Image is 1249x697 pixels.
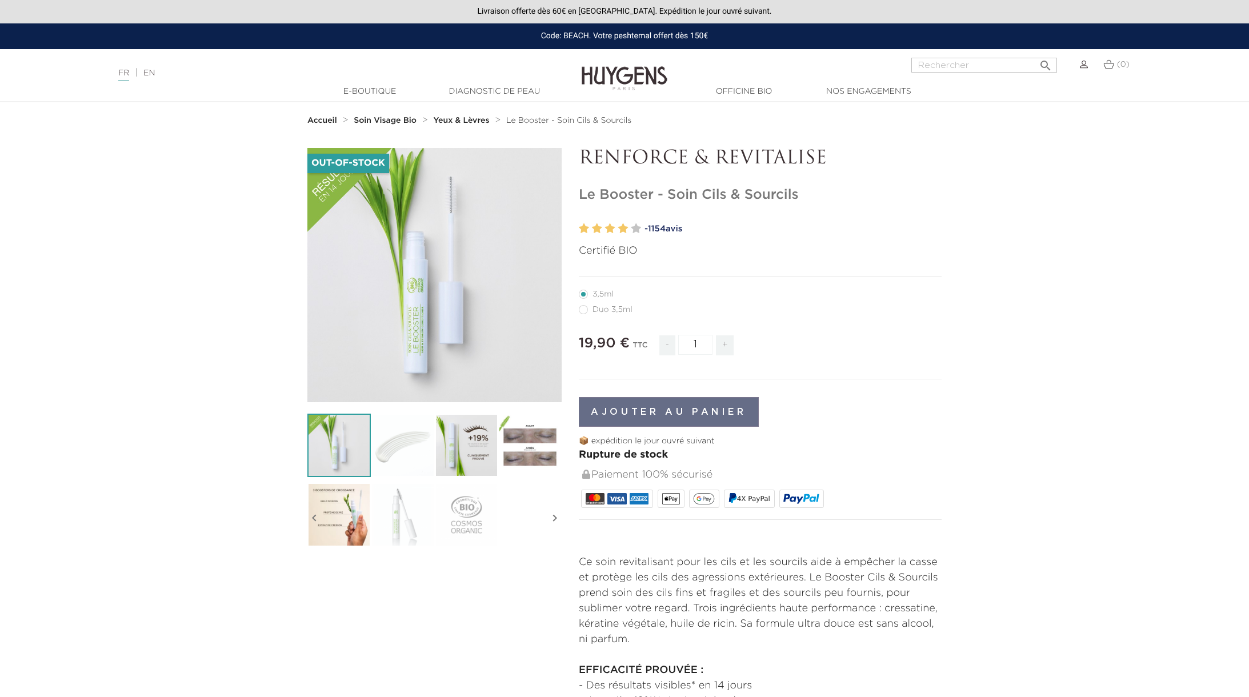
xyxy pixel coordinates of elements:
[659,335,675,355] span: -
[506,116,631,125] a: Le Booster - Soin Cils & Sourcils
[618,221,628,237] label: 4
[678,335,712,355] input: Quantité
[579,305,646,314] label: Duo 3,5ml
[434,116,493,125] a: Yeux & Lèvres
[582,470,590,479] img: Paiement 100% sécurisé
[632,333,647,364] div: TTC
[648,225,666,233] span: 1154
[307,154,389,173] li: Out-of-Stock
[579,148,942,170] p: RENFORCE & REVITALISE
[582,48,667,92] img: Huygens
[579,337,630,350] span: 19,90 €
[630,493,648,504] img: AMEX
[579,450,668,460] span: Rupture de stock
[579,187,942,203] h1: Le Booster - Soin Cils & Sourcils
[579,435,942,447] p: 📦 expédition le jour ouvré suivant
[579,290,627,299] label: 3,5ml
[548,490,562,547] i: 
[687,86,801,98] a: Officine Bio
[113,66,512,80] div: |
[118,69,129,81] a: FR
[354,117,417,125] strong: Soin Visage Bio
[811,86,926,98] a: Nos engagements
[307,117,337,125] strong: Accueil
[354,116,419,125] a: Soin Visage Bio
[1117,61,1130,69] span: (0)
[586,493,605,504] img: MASTERCARD
[437,86,551,98] a: Diagnostic de peau
[143,69,155,77] a: EN
[579,397,759,427] button: Ajouter au panier
[911,58,1057,73] input: Rechercher
[307,116,339,125] a: Accueil
[434,117,490,125] strong: Yeux & Lèvres
[579,665,703,675] strong: EFFICACITÉ PROUVÉE :
[307,490,321,547] i: 
[579,555,942,647] p: Ce soin revitalisant pour les cils et les sourcils aide à empêcher la casse et protège les cils d...
[607,493,626,504] img: VISA
[1039,55,1052,69] i: 
[737,495,770,503] span: 4X PayPal
[693,493,715,504] img: google_pay
[307,414,371,477] img: Le Booster - Soin Cils & Sourcils
[579,243,942,259] p: Certifié BIO
[716,335,734,355] span: +
[579,221,589,237] label: 1
[605,221,615,237] label: 3
[506,117,631,125] span: Le Booster - Soin Cils & Sourcils
[581,463,942,487] div: Paiement 100% sécurisé
[644,221,942,238] a: -1154avis
[662,493,680,504] img: apple_pay
[592,221,602,237] label: 2
[631,221,641,237] label: 5
[313,86,427,98] a: E-Boutique
[1035,54,1056,70] button: 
